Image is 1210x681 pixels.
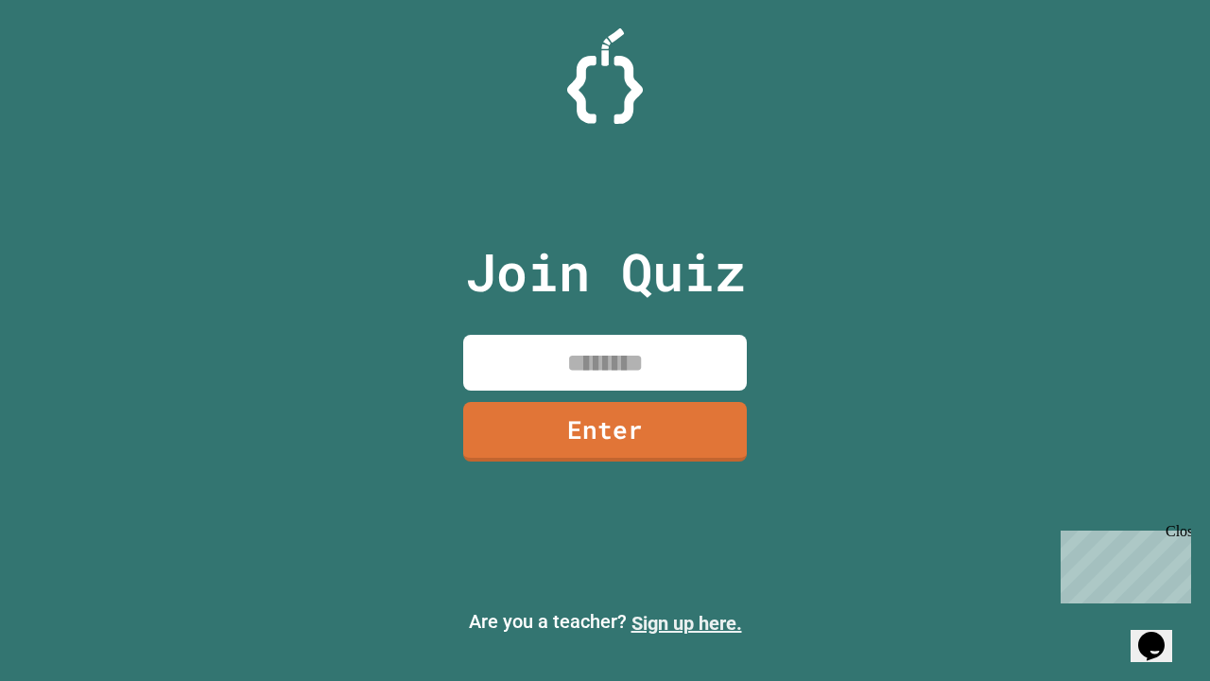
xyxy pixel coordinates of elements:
iframe: chat widget [1053,523,1191,603]
p: Join Quiz [465,233,746,311]
a: Sign up here. [631,612,742,635]
a: Enter [463,402,747,462]
div: Chat with us now!Close [8,8,130,120]
img: Logo.svg [567,28,643,124]
iframe: chat widget [1131,605,1191,662]
p: Are you a teacher? [15,607,1195,637]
